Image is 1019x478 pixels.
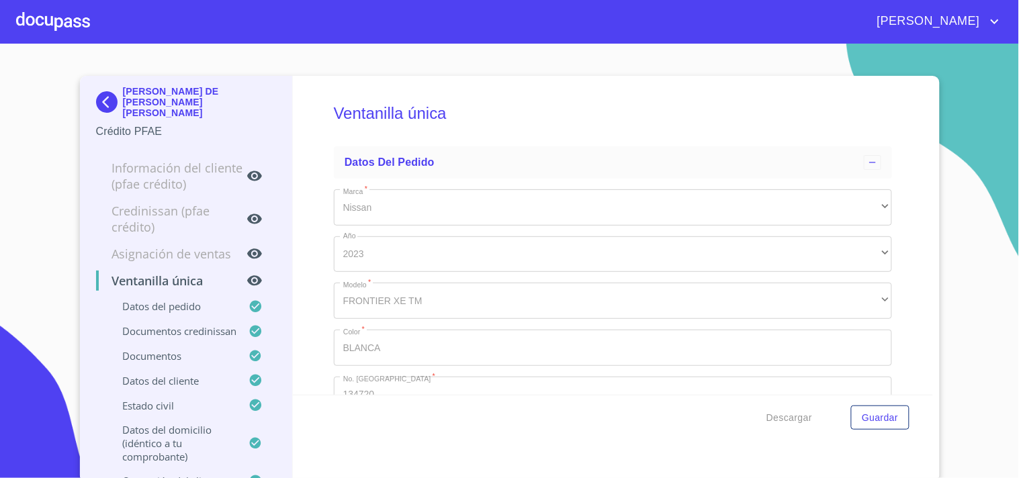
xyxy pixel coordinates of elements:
[862,410,898,426] span: Guardar
[96,349,249,363] p: Documentos
[334,189,892,226] div: Nissan
[761,405,817,430] button: Descargar
[96,324,249,338] p: Documentos CrediNissan
[851,405,909,430] button: Guardar
[96,124,277,140] p: Crédito PFAE
[96,423,249,463] p: Datos del domicilio (idéntico a tu comprobante)
[334,146,892,179] div: Datos del pedido
[766,410,812,426] span: Descargar
[334,236,892,273] div: 2023
[96,246,247,262] p: Asignación de Ventas
[96,273,247,289] p: Ventanilla única
[96,299,249,313] p: Datos del pedido
[867,11,1003,32] button: account of current user
[96,160,247,192] p: Información del cliente (PFAE crédito)
[96,399,249,412] p: Estado civil
[334,86,892,141] h5: Ventanilla única
[96,374,249,387] p: Datos del cliente
[123,86,277,118] p: [PERSON_NAME] DE [PERSON_NAME] [PERSON_NAME]
[96,203,247,235] p: Credinissan (PFAE crédito)
[345,156,435,168] span: Datos del pedido
[334,283,892,319] div: FRONTIER XE TM
[867,11,987,32] span: [PERSON_NAME]
[96,86,277,124] div: [PERSON_NAME] DE [PERSON_NAME] [PERSON_NAME]
[96,91,123,113] img: Docupass spot blue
